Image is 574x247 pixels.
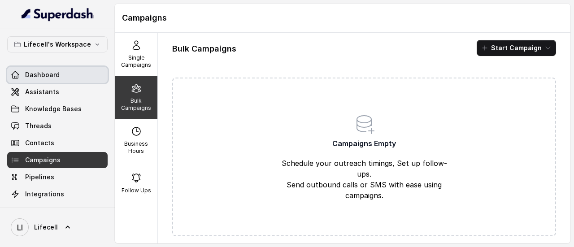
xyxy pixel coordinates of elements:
text: LI [17,223,23,232]
a: Assistants [7,84,108,100]
a: Dashboard [7,67,108,83]
p: Lifecell's Workspace [24,39,91,50]
button: Lifecell's Workspace [7,36,108,52]
span: Integrations [25,190,64,199]
p: Business Hours [118,140,154,155]
img: light.svg [22,7,94,22]
a: Threads [7,118,108,134]
a: Knowledge Bases [7,101,108,117]
h1: Campaigns [122,11,563,25]
span: Lifecell [34,223,58,232]
span: Dashboard [25,70,60,79]
p: Follow Ups [122,187,151,194]
button: Start Campaign [477,40,556,56]
a: API Settings [7,203,108,219]
p: Bulk Campaigns [118,97,154,112]
a: Lifecell [7,215,108,240]
span: Threads [25,121,52,130]
span: API Settings [25,207,64,216]
span: Campaigns Empty [332,138,396,149]
a: Pipelines [7,169,108,185]
span: Campaigns [25,156,61,165]
span: Pipelines [25,173,54,182]
span: Knowledge Bases [25,104,82,113]
p: Single Campaigns [118,54,154,69]
span: Assistants [25,87,59,96]
h1: Bulk Campaigns [172,42,236,56]
a: Integrations [7,186,108,202]
a: Campaigns [7,152,108,168]
a: Contacts [7,135,108,151]
span: Contacts [25,139,54,147]
p: Schedule your outreach timings, Set up follow-ups. Send outbound calls or SMS with ease using cam... [279,158,449,201]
